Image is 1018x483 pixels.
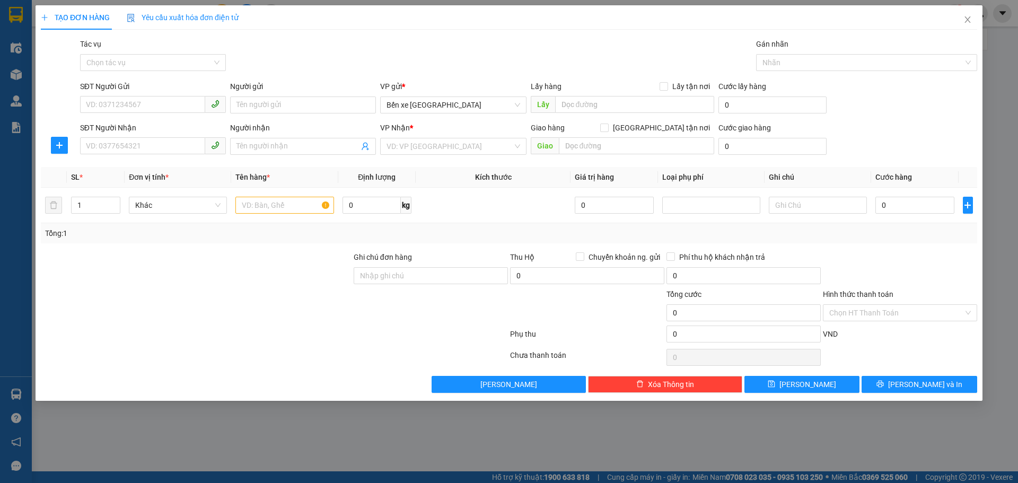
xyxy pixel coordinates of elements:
[636,380,644,389] span: delete
[475,173,512,181] span: Kích thước
[432,376,586,393] button: [PERSON_NAME]
[559,137,714,154] input: Dọc đường
[381,81,526,92] div: VP gửi
[666,290,701,298] span: Tổng cước
[136,197,221,213] span: Khác
[354,267,508,284] input: Ghi chú đơn hàng
[888,379,962,390] span: [PERSON_NAME] và In
[658,167,765,188] th: Loại phụ phí
[862,376,977,393] button: printer[PERSON_NAME] và In
[41,14,48,21] span: plus
[668,81,714,92] span: Lấy tận nơi
[211,141,220,150] span: phone
[718,96,827,113] input: Cước lấy hàng
[236,173,270,181] span: Tên hàng
[80,40,101,48] label: Tác vụ
[876,380,884,389] span: printer
[648,379,694,390] span: Xóa Thông tin
[387,97,520,113] span: Bến xe Hoằng Hóa
[401,197,411,214] span: kg
[80,122,226,134] div: SĐT Người Nhận
[358,173,396,181] span: Định lượng
[756,40,788,48] label: Gán nhãn
[127,14,135,22] img: icon
[575,173,615,181] span: Giá trị hàng
[823,330,838,338] span: VND
[354,253,412,261] label: Ghi chú đơn hàng
[509,328,665,347] div: Phụ thu
[575,197,654,214] input: 0
[45,227,393,239] div: Tổng: 1
[71,173,80,181] span: SL
[768,380,776,389] span: save
[481,379,538,390] span: [PERSON_NAME]
[718,124,771,132] label: Cước giao hàng
[80,81,226,92] div: SĐT Người Gửi
[230,122,376,134] div: Người nhận
[531,82,561,91] span: Lấy hàng
[211,100,220,108] span: phone
[45,197,62,214] button: delete
[780,379,837,390] span: [PERSON_NAME]
[236,197,334,214] input: VD: Bàn, Ghế
[230,81,376,92] div: Người gửi
[41,13,110,22] span: TẠO ĐƠN HÀNG
[876,173,912,181] span: Cước hàng
[127,13,239,22] span: Yêu cầu xuất hóa đơn điện tử
[718,138,827,155] input: Cước giao hàng
[381,124,410,132] span: VP Nhận
[531,124,565,132] span: Giao hàng
[51,137,68,154] button: plus
[51,141,67,150] span: plus
[963,201,972,209] span: plus
[584,251,664,263] span: Chuyển khoản ng. gửi
[362,142,370,151] span: user-add
[769,197,867,214] input: Ghi Chú
[531,137,559,154] span: Giao
[510,253,534,261] span: Thu Hộ
[675,251,769,263] span: Phí thu hộ khách nhận trả
[609,122,714,134] span: [GEOGRAPHIC_DATA] tận nơi
[555,96,714,113] input: Dọc đường
[589,376,743,393] button: deleteXóa Thông tin
[718,82,766,91] label: Cước lấy hàng
[963,197,973,214] button: plus
[531,96,555,113] span: Lấy
[509,349,665,368] div: Chưa thanh toán
[953,5,982,35] button: Close
[744,376,859,393] button: save[PERSON_NAME]
[129,173,169,181] span: Đơn vị tính
[823,290,893,298] label: Hình thức thanh toán
[963,15,972,24] span: close
[765,167,871,188] th: Ghi chú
